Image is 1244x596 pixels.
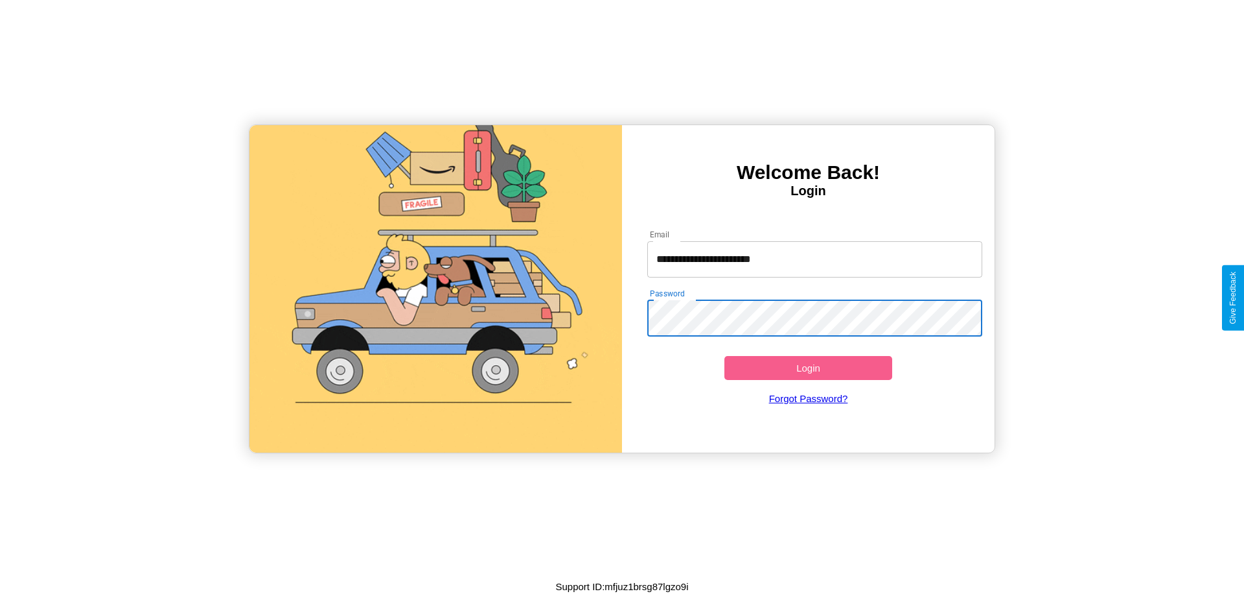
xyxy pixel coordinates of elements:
[641,380,976,417] a: Forgot Password?
[724,356,892,380] button: Login
[622,161,995,184] h3: Welcome Back!
[650,229,670,240] label: Email
[1228,272,1238,324] div: Give Feedback
[555,578,688,595] p: Support ID: mfjuz1brsg87lgzo9i
[650,288,684,299] label: Password
[622,184,995,198] h4: Login
[249,125,622,453] img: gif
